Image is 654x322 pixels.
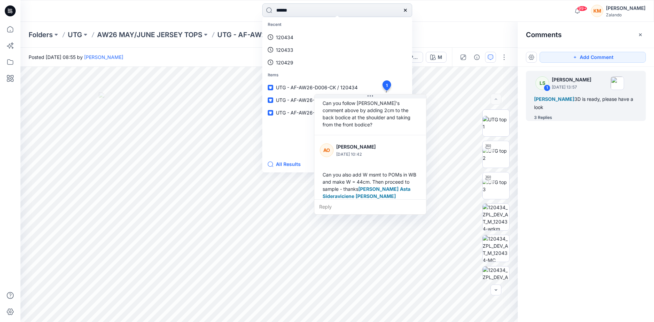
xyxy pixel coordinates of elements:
[471,52,482,63] button: Details
[264,56,411,69] a: 120429
[540,52,646,63] button: Add Comment
[264,69,411,81] p: Items
[264,44,411,56] a: 120433
[276,97,358,103] span: UTG - AF-AW26-D003-CK / 120433
[336,151,392,158] p: [DATE] 10:42
[534,95,638,111] div: 3D is ready, please have a look
[386,82,388,89] span: 1
[577,6,587,11] span: 99+
[217,30,335,40] p: UTG - AF-AW26-D003-CK / 120433
[535,76,549,90] div: LS
[276,110,358,116] span: UTG - AF-AW26-D004-CK / 120429
[276,85,358,90] span: UTG - AF-AW26-D006-CK / 120434
[268,160,305,168] button: All Results
[426,52,447,63] button: M
[438,53,442,61] div: M
[97,30,202,40] a: AW26 MAY/JUNE JERSEY TOPS
[358,186,399,192] span: [PERSON_NAME]
[526,31,562,39] h2: Comments
[534,114,552,121] div: 3 Replies
[264,94,411,106] a: UTG - AF-AW26-D003-CK / 120433
[84,54,123,60] a: [PERSON_NAME]
[276,34,293,41] p: 120434
[606,4,645,12] div: [PERSON_NAME]
[534,96,574,102] span: [PERSON_NAME]
[552,84,591,91] p: [DATE] 13:57
[483,235,509,262] img: 120434_ZPL_DEV_AT_M_120434-MC
[336,143,392,151] p: [PERSON_NAME]
[29,53,123,61] span: Posted [DATE] 08:55 by
[591,5,603,17] div: KM
[68,30,82,40] a: UTG
[276,46,293,53] p: 120433
[552,76,591,84] p: [PERSON_NAME]
[320,168,421,202] div: Can you also add W msmt to POMs in WB and make W = 44cm. Then proceed to sample - thanks
[264,31,411,44] a: 120434
[314,199,426,214] div: Reply
[483,179,509,193] img: UTG top 3
[264,106,411,119] a: UTG - AF-AW26-D004-CK / 120429
[320,143,333,157] div: AO
[483,266,509,293] img: 120434_ZPL_DEV_AT_M_120434-patterns
[483,116,509,130] img: UTG top 1
[320,97,421,131] div: Can you follow [PERSON_NAME]'s comment above by adding 2cm to the back bodice at the shoulder and...
[356,193,396,199] span: [PERSON_NAME]
[544,85,550,91] div: 1
[606,12,645,17] div: Zalando
[264,81,411,94] a: UTG - AF-AW26-D006-CK / 120434
[276,59,293,66] p: 120429
[483,147,509,162] img: UTG top 2
[264,18,411,31] p: Recent
[483,204,509,230] img: 120434_ZPL_DEV_AT_M_120434-wrkm
[29,30,53,40] a: Folders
